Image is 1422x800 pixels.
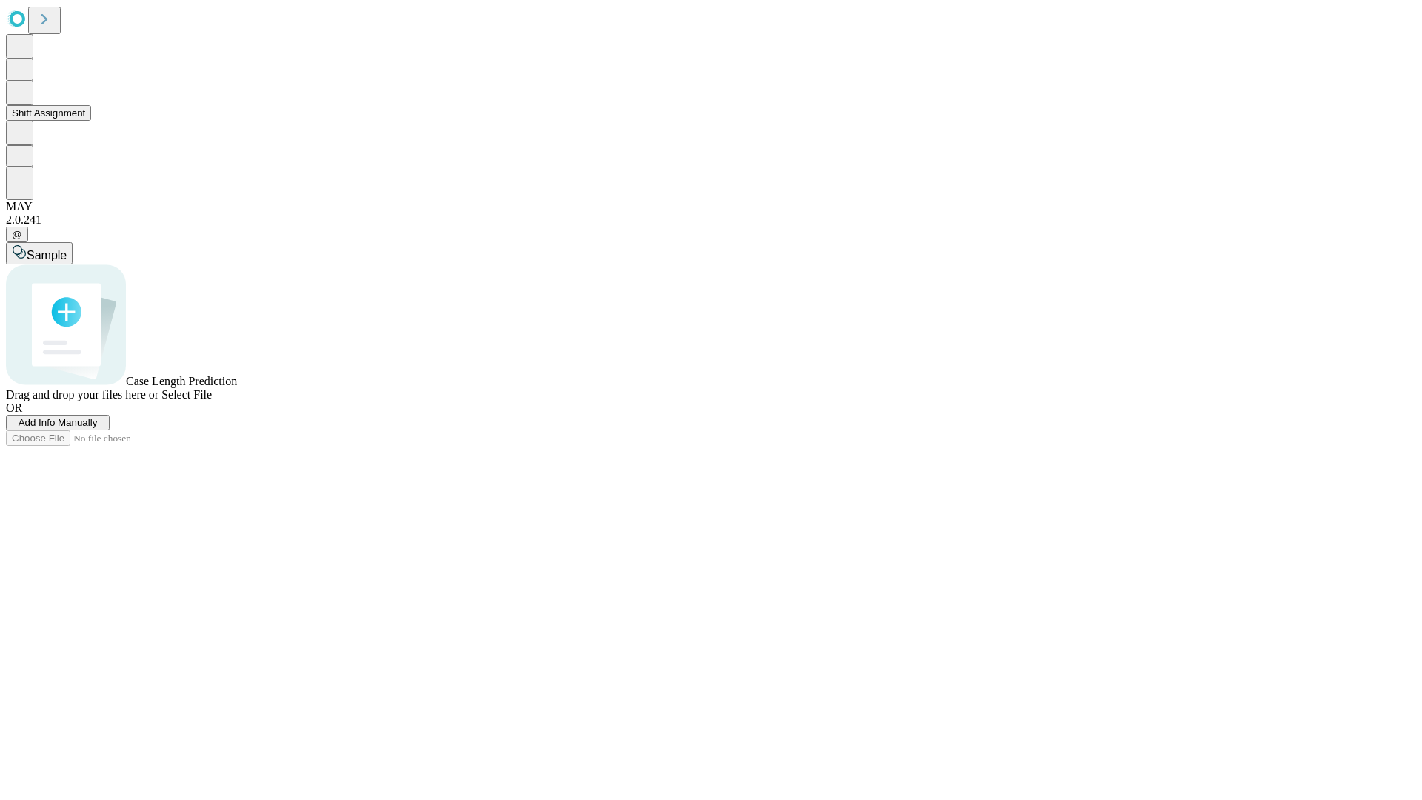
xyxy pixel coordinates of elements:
[6,401,22,414] span: OR
[6,242,73,264] button: Sample
[12,229,22,240] span: @
[27,249,67,261] span: Sample
[6,105,91,121] button: Shift Assignment
[19,417,98,428] span: Add Info Manually
[6,388,158,401] span: Drag and drop your files here or
[126,375,237,387] span: Case Length Prediction
[6,200,1416,213] div: MAY
[6,415,110,430] button: Add Info Manually
[6,227,28,242] button: @
[6,213,1416,227] div: 2.0.241
[161,388,212,401] span: Select File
